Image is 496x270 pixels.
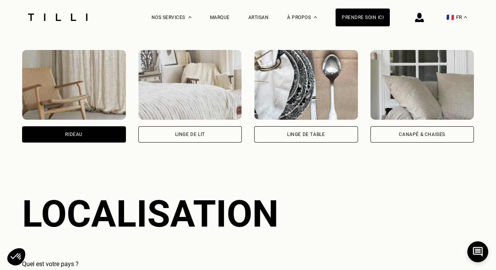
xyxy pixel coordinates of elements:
img: Tilli retouche votre Linge de table [254,50,358,120]
a: Artisan [248,15,269,20]
img: menu déroulant [464,16,467,18]
div: Linge de lit [175,132,205,137]
span: 🇫🇷 [446,14,454,21]
div: Localisation [22,192,279,236]
img: icône connexion [415,13,424,22]
a: Marque [210,15,230,20]
img: Tilli retouche votre Canapé & chaises [370,50,474,120]
img: Logo du service de couturière Tilli [25,14,90,21]
img: Tilli retouche votre Rideau [22,50,126,120]
div: Canapé & chaises [399,132,445,137]
div: Linge de table [287,132,325,137]
a: Prendre soin ici [336,9,390,26]
p: Quel est votre pays ? [22,260,171,268]
img: Menu déroulant à propos [314,16,317,18]
img: Tilli retouche votre Linge de lit [138,50,242,120]
img: Menu déroulant [188,16,191,18]
div: Rideau [65,132,83,137]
